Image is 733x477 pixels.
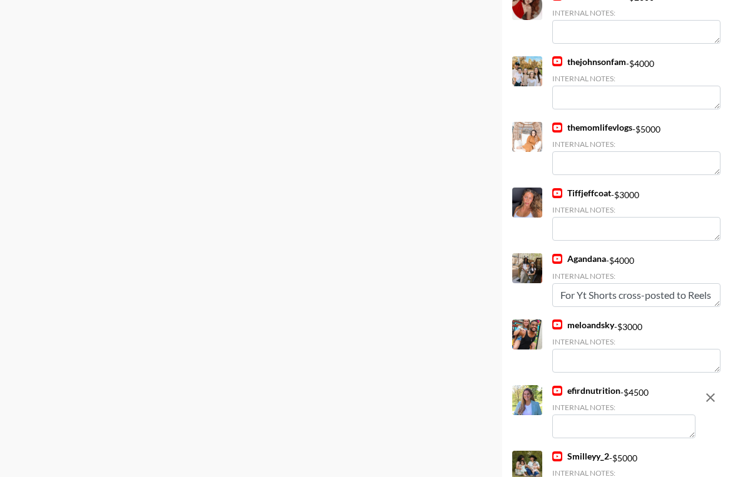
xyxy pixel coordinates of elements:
[552,451,609,462] a: Smilleyy_2
[552,337,720,346] div: Internal Notes:
[552,253,606,264] a: Agandana
[552,403,695,412] div: Internal Notes:
[552,253,720,306] div: - $ 4000
[552,74,720,83] div: Internal Notes:
[552,319,720,373] div: - $ 3000
[698,385,723,410] button: remove
[552,122,632,133] a: themomlifevlogs
[552,188,562,198] img: YouTube
[552,122,720,175] div: - $ 5000
[552,386,562,396] img: YouTube
[552,271,720,281] div: Internal Notes:
[552,205,720,214] div: Internal Notes:
[552,451,562,461] img: YouTube
[552,319,614,331] a: meloandsky
[552,385,695,438] div: - $ 4500
[552,8,720,18] div: Internal Notes:
[552,56,626,68] a: thejohnsonfam
[552,56,562,66] img: YouTube
[552,254,562,264] img: YouTube
[552,56,720,109] div: - $ 4000
[552,188,611,199] a: Tiffjeffcoat
[552,283,720,307] textarea: For Yt Shorts cross-posted to Reels
[552,123,562,133] img: YouTube
[552,139,720,149] div: Internal Notes:
[552,188,720,241] div: - $ 3000
[552,319,562,329] img: YouTube
[552,385,620,396] a: efirdnutrition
